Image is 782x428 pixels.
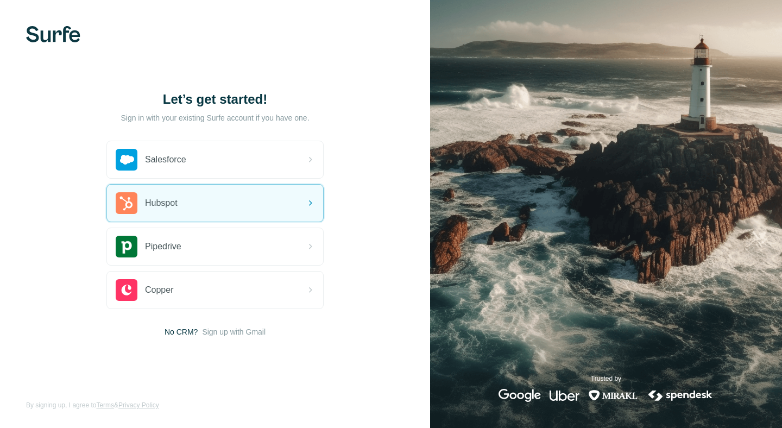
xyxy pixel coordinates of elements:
[26,26,80,42] img: Surfe's logo
[121,112,309,123] p: Sign in with your existing Surfe account if you have one.
[550,389,579,402] img: uber's logo
[145,153,186,166] span: Salesforce
[145,240,181,253] span: Pipedrive
[96,401,114,409] a: Terms
[116,192,137,214] img: hubspot's logo
[499,389,541,402] img: google's logo
[165,326,198,337] span: No CRM?
[647,389,714,402] img: spendesk's logo
[116,149,137,171] img: salesforce's logo
[26,400,159,410] span: By signing up, I agree to &
[118,401,159,409] a: Privacy Policy
[116,236,137,257] img: pipedrive's logo
[145,284,173,297] span: Copper
[202,326,266,337] button: Sign up with Gmail
[106,91,324,108] h1: Let’s get started!
[116,279,137,301] img: copper's logo
[591,374,621,383] p: Trusted by
[145,197,178,210] span: Hubspot
[588,389,638,402] img: mirakl's logo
